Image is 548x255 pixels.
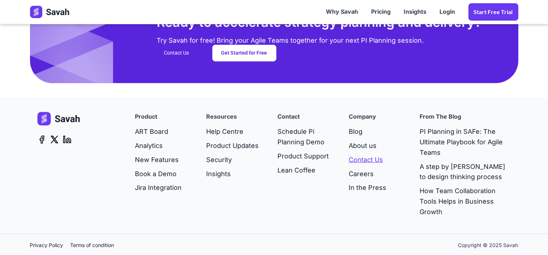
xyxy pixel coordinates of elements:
[349,153,386,167] a: Contact Us
[420,160,511,184] a: A step by [PERSON_NAME] to design thinking process
[206,112,237,122] h4: Resources
[277,163,334,178] a: Lean Coffee
[349,139,386,153] a: About us
[468,3,518,21] a: Start Free trial
[206,167,259,181] a: Insights
[512,220,548,255] iframe: Chat Widget
[206,139,259,153] a: Product Updates
[277,149,334,163] a: Product Support
[135,125,182,139] a: ART Board
[277,125,334,149] a: Schedule Pi Planning Demo
[135,181,182,195] a: Jira Integration
[420,112,461,122] h4: From the Blog
[349,125,386,139] a: Blog
[277,112,300,122] h4: Contact
[420,125,511,160] a: PI Planning in SAFe: The Ultimate Playbook for Agile Teams
[212,45,276,61] a: Get Started for Free
[135,153,182,167] a: New Features
[135,112,157,122] h4: Product
[71,241,122,249] a: Terms of condition
[365,1,398,23] a: Pricing
[206,125,259,139] a: Help Centre
[458,242,518,249] div: Copyright © 2025 Savah
[157,31,424,45] div: Try Savah for free! Bring your Agile Teams together for your next PI Planning session.
[164,45,198,61] a: Contact Us
[135,167,182,181] a: Book a Demo
[30,241,71,249] a: Privacy Policy
[420,184,511,219] a: How Team Collaboration Tools Helps in Business Growth
[320,1,365,23] a: Why Savah
[206,153,259,167] a: Security
[349,181,386,195] a: In the Press
[433,1,462,23] a: Login
[164,50,189,57] div: Contact Us
[135,139,182,153] a: Analytics
[349,167,386,181] a: Careers
[398,1,433,23] a: Insights
[349,112,376,122] h4: company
